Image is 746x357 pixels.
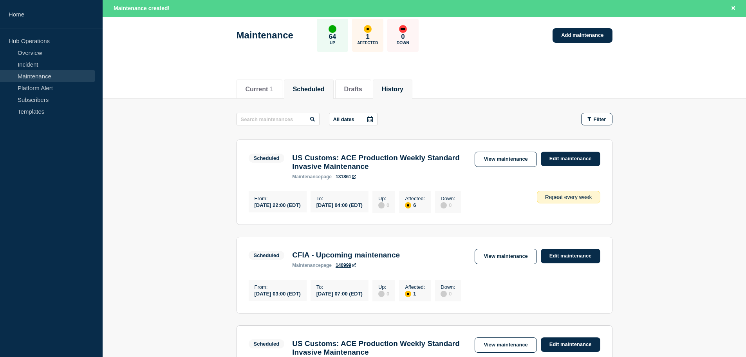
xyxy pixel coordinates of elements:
[270,86,273,92] span: 1
[329,25,336,33] div: up
[541,249,600,263] a: Edit maintenance
[401,33,405,41] p: 0
[254,341,280,347] div: Scheduled
[405,284,425,290] p: Affected :
[537,191,600,203] div: Repeat every week
[366,33,369,41] p: 1
[329,113,378,125] button: All dates
[255,290,301,297] div: [DATE] 03:00 (EDT)
[382,86,403,93] button: History
[255,284,301,290] p: From :
[553,28,612,43] a: Add maintenance
[114,5,170,11] span: Maintenance created!
[397,41,409,45] p: Down
[254,252,280,258] div: Scheduled
[237,113,320,125] input: Search maintenances
[581,113,612,125] button: Filter
[254,155,280,161] div: Scheduled
[237,30,293,41] h1: Maintenance
[399,25,407,33] div: down
[316,196,363,201] p: To :
[255,196,301,201] p: From :
[336,174,356,179] a: 131861
[330,41,335,45] p: Up
[316,290,363,297] div: [DATE] 07:00 (EDT)
[378,196,389,201] p: Up :
[378,201,389,208] div: 0
[475,249,536,264] a: View maintenance
[292,263,332,268] p: page
[255,201,301,208] div: [DATE] 22:00 (EDT)
[475,152,536,167] a: View maintenance
[441,201,455,208] div: 0
[405,201,425,208] div: 6
[541,337,600,352] a: Edit maintenance
[405,196,425,201] p: Affected :
[292,263,321,268] span: maintenance
[378,284,389,290] p: Up :
[441,202,447,208] div: disabled
[405,291,411,297] div: affected
[246,86,273,93] button: Current 1
[441,196,455,201] p: Down :
[292,339,467,357] h3: US Customs: ACE Production Weekly Standard Invasive Maintenance
[344,86,362,93] button: Drafts
[292,174,332,179] p: page
[405,290,425,297] div: 1
[594,116,606,122] span: Filter
[475,337,536,353] a: View maintenance
[541,152,600,166] a: Edit maintenance
[329,33,336,41] p: 64
[378,202,385,208] div: disabled
[441,291,447,297] div: disabled
[292,154,467,171] h3: US Customs: ACE Production Weekly Standard Invasive Maintenance
[364,25,372,33] div: affected
[336,263,356,268] a: 140999
[441,290,455,297] div: 0
[292,251,400,259] h3: CFIA - Upcoming maintenance
[357,41,378,45] p: Affected
[292,174,321,179] span: maintenance
[728,4,738,13] button: Close banner
[293,86,325,93] button: Scheduled
[316,201,363,208] div: [DATE] 04:00 (EDT)
[378,290,389,297] div: 0
[405,202,411,208] div: affected
[316,284,363,290] p: To :
[333,116,354,122] p: All dates
[378,291,385,297] div: disabled
[441,284,455,290] p: Down :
